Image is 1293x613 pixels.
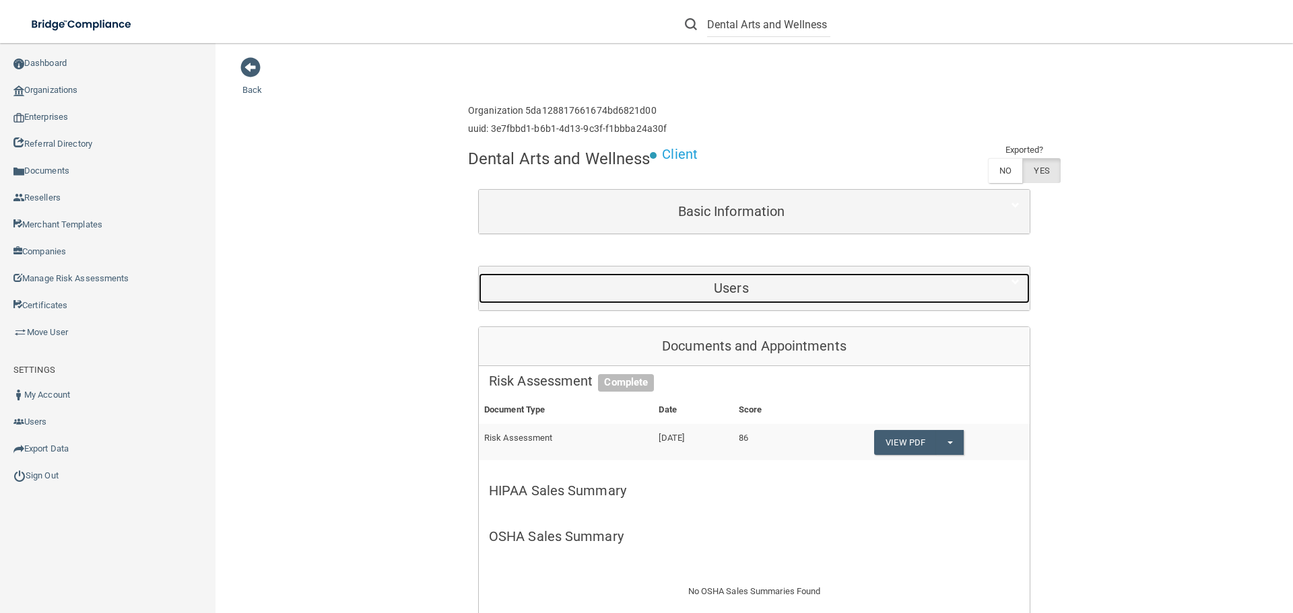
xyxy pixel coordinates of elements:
img: enterprise.0d942306.png [13,113,24,122]
h6: Organization 5da128817661674bd6821d00 [468,106,667,116]
th: Document Type [479,396,653,424]
span: Complete [598,374,654,392]
label: SETTINGS [13,362,55,378]
p: Client [662,142,698,167]
th: Date [653,396,733,424]
td: Risk Assessment [479,424,653,460]
td: Exported? [988,142,1061,158]
a: Basic Information [489,196,1020,227]
img: ic_reseller.de258add.png [13,192,24,203]
div: Documents and Appointments [479,327,1030,366]
h4: Dental Arts and Wellness [468,150,650,168]
th: Score [733,396,809,424]
label: NO [988,158,1022,183]
input: Search [707,12,830,37]
img: icon-users.e205127d.png [13,417,24,427]
a: View PDF [874,430,936,455]
img: briefcase.64adab9b.png [13,326,27,339]
img: ic_power_dark.7ecde6b1.png [13,470,26,482]
h5: OSHA Sales Summary [489,529,1020,544]
iframe: Drift Widget Chat Controller [1060,517,1277,571]
a: Back [242,69,262,95]
h5: Users [489,281,974,295]
img: ic-search.3b580494.png [685,18,697,30]
label: YES [1022,158,1060,183]
img: icon-export.b9366987.png [13,443,24,454]
img: organization-icon.f8decf85.png [13,85,24,96]
h5: Risk Assessment [489,373,1020,388]
h6: uuid: 3e7fbbd1-b6b1-4d13-9c3f-f1bbba24a30f [468,124,667,134]
a: Users [489,273,1020,303]
h5: Basic Information [489,204,974,219]
img: bridge_compliance_login_screen.278c3ca4.svg [20,11,144,38]
td: [DATE] [653,424,733,460]
h5: HIPAA Sales Summary [489,483,1020,498]
img: icon-documents.8dae5593.png [13,166,24,177]
img: ic_user_dark.df1a06c3.png [13,390,24,400]
td: 86 [733,424,809,460]
img: ic_dashboard_dark.d01f4a41.png [13,59,24,69]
